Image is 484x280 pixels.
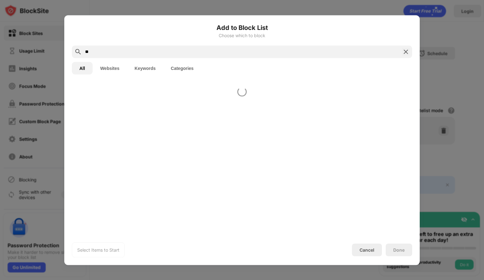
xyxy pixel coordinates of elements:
button: Categories [163,62,201,74]
button: Websites [93,62,127,74]
div: Choose which to block [72,33,412,38]
img: search.svg [74,48,82,55]
div: Select Items to Start [77,247,119,253]
button: All [72,62,93,74]
img: search-close [402,48,410,55]
div: Cancel [360,247,374,253]
button: Keywords [127,62,163,74]
h6: Add to Block List [72,23,412,32]
div: Done [393,247,405,252]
